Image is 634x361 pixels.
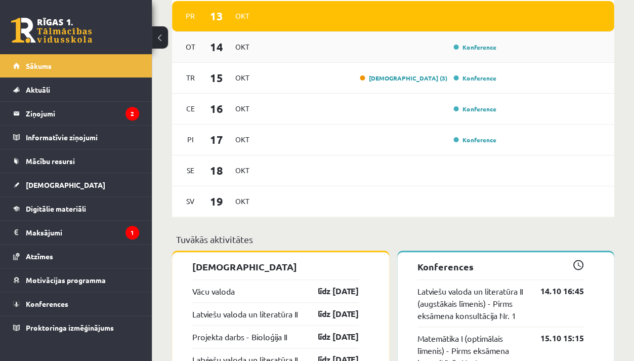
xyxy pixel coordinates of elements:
a: līdz [DATE] [300,308,359,320]
a: Informatīvie ziņojumi [13,126,139,149]
p: Konferences [417,260,584,273]
i: 1 [125,226,139,239]
a: 15.10 15:15 [525,332,583,344]
a: Konference [453,74,496,82]
span: 18 [201,162,232,179]
span: Ce [180,101,201,116]
span: Okt [232,163,253,178]
a: [DEMOGRAPHIC_DATA] [13,173,139,196]
span: 16 [201,100,232,117]
span: Aktuāli [26,85,50,94]
span: Sv [180,193,201,209]
a: Maksājumi1 [13,221,139,244]
span: Okt [232,132,253,147]
span: Pi [180,132,201,147]
a: Konferences [13,292,139,315]
a: [DEMOGRAPHIC_DATA] (3) [360,74,447,82]
span: [DEMOGRAPHIC_DATA] [26,180,105,189]
span: 14 [201,38,232,55]
span: 13 [201,8,232,24]
a: Latviešu valoda un literatūra II [192,308,298,320]
a: Konference [453,105,496,113]
span: Pr [180,8,201,24]
span: Konferences [26,299,68,308]
span: Sākums [26,61,52,70]
a: Mācību resursi [13,149,139,173]
a: Latviešu valoda un literatūra II (augstākais līmenis) - Pirms eksāmena konsultācija Nr. 1 [417,285,525,322]
span: Okt [232,8,253,24]
span: Okt [232,39,253,55]
a: Projekta darbs - Bioloģija II [192,331,287,343]
span: Ot [180,39,201,55]
p: Tuvākās aktivitātes [176,232,610,246]
a: Vācu valoda [192,285,235,297]
span: Motivācijas programma [26,275,106,285]
a: līdz [DATE] [300,331,359,343]
a: Sākums [13,54,139,77]
span: Se [180,163,201,178]
span: Okt [232,70,253,86]
a: Konference [453,136,496,144]
i: 2 [125,107,139,121]
span: 17 [201,131,232,148]
p: [DEMOGRAPHIC_DATA] [192,260,359,273]
a: Digitālie materiāli [13,197,139,220]
span: Proktoringa izmēģinājums [26,323,114,332]
a: Ziņojumi2 [13,102,139,125]
span: Okt [232,101,253,116]
span: Atzīmes [26,252,53,261]
legend: Informatīvie ziņojumi [26,126,139,149]
legend: Maksājumi [26,221,139,244]
span: Okt [232,193,253,209]
a: Rīgas 1. Tālmācības vidusskola [11,18,92,43]
span: Mācību resursi [26,156,75,166]
span: Tr [180,70,201,86]
legend: Ziņojumi [26,102,139,125]
a: Atzīmes [13,245,139,268]
span: Digitālie materiāli [26,204,86,213]
a: Aktuāli [13,78,139,101]
a: Motivācijas programma [13,268,139,292]
a: 14.10 16:45 [525,285,583,297]
a: Konference [453,43,496,51]
span: 15 [201,69,232,86]
a: Proktoringa izmēģinājums [13,316,139,339]
span: 19 [201,193,232,210]
a: līdz [DATE] [300,285,359,297]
